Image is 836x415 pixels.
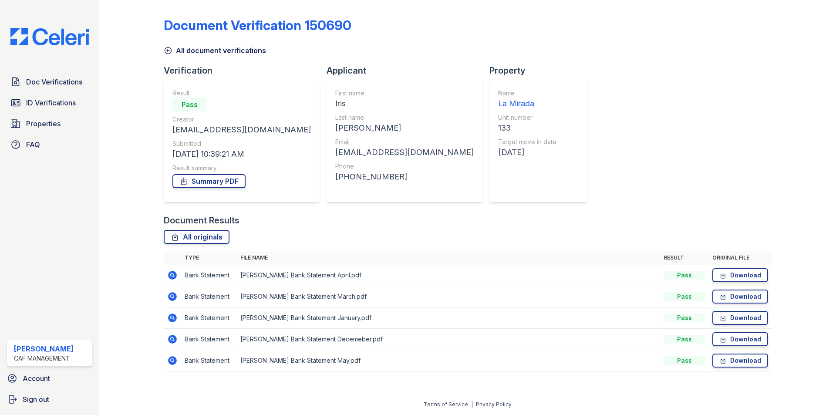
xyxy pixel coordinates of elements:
div: Property [489,64,594,77]
a: Summary PDF [172,174,246,188]
th: Original file [709,251,772,265]
a: Privacy Policy [476,401,512,408]
div: Result summary [172,164,311,172]
div: Phone [335,162,474,171]
div: Creator [172,115,311,124]
a: Account [3,370,96,387]
div: Pass [664,314,705,322]
div: Target move in date [498,138,556,146]
div: Pass [172,98,207,111]
a: Download [712,332,768,346]
div: La Mirada [498,98,556,110]
a: Properties [7,115,92,132]
div: [PERSON_NAME] [14,344,74,354]
div: Last name [335,113,474,122]
div: [DATE] [498,146,556,159]
a: Download [712,354,768,368]
a: Sign out [3,391,96,408]
div: First name [335,89,474,98]
span: Account [23,373,50,384]
div: [DATE] 10:39:21 AM [172,148,311,160]
div: Pass [664,271,705,280]
div: Unit number [498,113,556,122]
div: Document Verification 150690 [164,17,351,33]
a: Download [712,268,768,282]
td: Bank Statement [181,265,237,286]
td: [PERSON_NAME] Bank Statement April.pdf [237,265,660,286]
div: 133 [498,122,556,134]
th: Type [181,251,237,265]
span: ID Verifications [26,98,76,108]
div: Submitted [172,139,311,148]
a: Download [712,290,768,304]
div: [PHONE_NUMBER] [335,171,474,183]
div: [EMAIL_ADDRESS][DOMAIN_NAME] [335,146,474,159]
div: Email [335,138,474,146]
td: [PERSON_NAME] Bank Statement May.pdf [237,350,660,371]
div: Result [172,89,311,98]
a: FAQ [7,136,92,153]
div: CAF Management [14,354,74,363]
div: | [471,401,473,408]
div: Name [498,89,556,98]
div: Document Results [164,214,239,226]
div: [PERSON_NAME] [335,122,474,134]
div: Pass [664,292,705,301]
div: Pass [664,335,705,344]
a: Name La Mirada [498,89,556,110]
span: Sign out [23,394,49,405]
div: [EMAIL_ADDRESS][DOMAIN_NAME] [172,124,311,136]
a: Download [712,311,768,325]
th: Result [660,251,709,265]
td: [PERSON_NAME] Bank Statement January.pdf [237,307,660,329]
div: Iris [335,98,474,110]
div: Verification [164,64,327,77]
div: Applicant [327,64,489,77]
img: CE_Logo_Blue-a8612792a0a2168367f1c8372b55b34899dd931a85d93a1a3d3e32e68fde9ad4.png [3,28,96,45]
a: All originals [164,230,229,244]
td: Bank Statement [181,286,237,307]
th: File name [237,251,660,265]
a: ID Verifications [7,94,92,111]
div: Pass [664,356,705,365]
td: [PERSON_NAME] Bank Statement Decemeber.pdf [237,329,660,350]
td: Bank Statement [181,329,237,350]
span: Doc Verifications [26,77,82,87]
td: Bank Statement [181,350,237,371]
span: Properties [26,118,61,129]
td: Bank Statement [181,307,237,329]
td: [PERSON_NAME] Bank Statement March.pdf [237,286,660,307]
a: Doc Verifications [7,73,92,91]
span: FAQ [26,139,40,150]
a: Terms of Service [424,401,468,408]
a: All document verifications [164,45,266,56]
